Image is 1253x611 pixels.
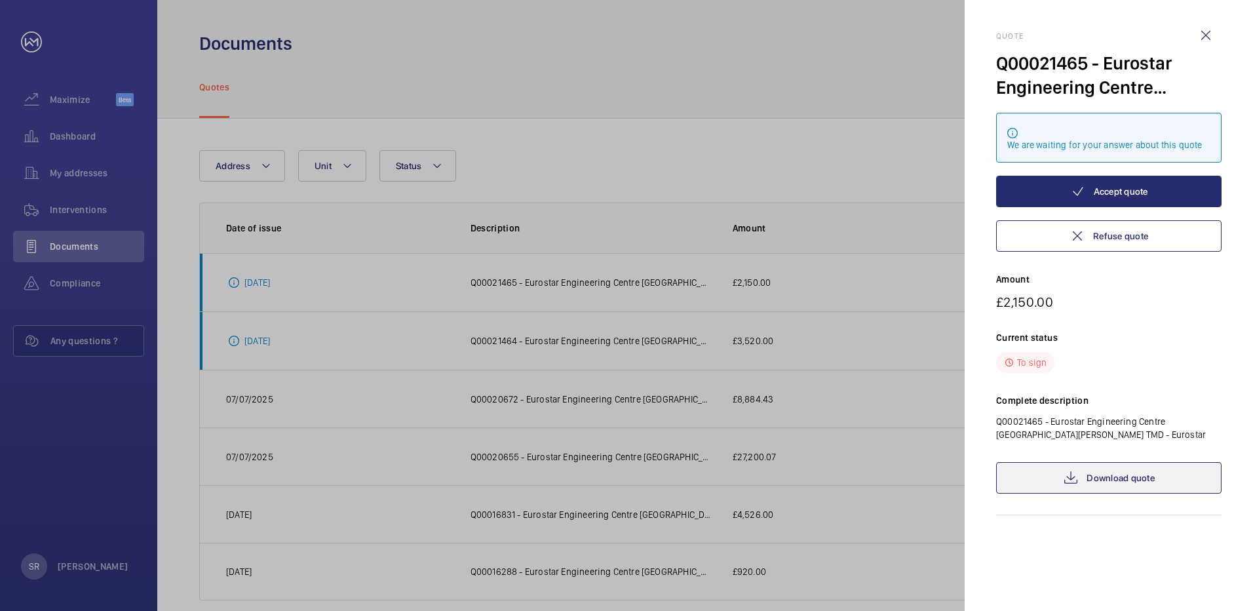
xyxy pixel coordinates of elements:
div: Q00021465 - Eurostar Engineering Centre [GEOGRAPHIC_DATA][PERSON_NAME] TMD - Eurostar [996,51,1222,100]
p: Current status [996,331,1222,344]
div: We are waiting for your answer about this quote [1007,138,1210,151]
p: £2,150.00 [996,294,1222,310]
button: Accept quote [996,176,1222,207]
p: Q00021465 - Eurostar Engineering Centre [GEOGRAPHIC_DATA][PERSON_NAME] TMD - Eurostar [996,415,1222,441]
button: Refuse quote [996,220,1222,252]
p: Complete description [996,394,1222,407]
p: Amount [996,273,1222,286]
a: Download quote [996,462,1222,494]
p: To sign [1017,356,1047,369]
h2: Quote [996,31,1222,41]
